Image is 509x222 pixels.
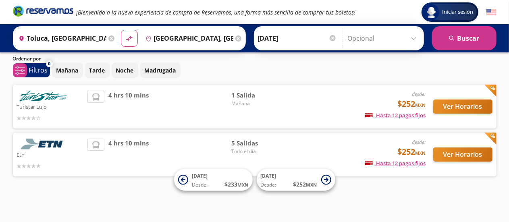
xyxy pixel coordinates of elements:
[486,7,497,17] button: English
[15,28,106,48] input: Buscar Origen
[142,28,233,48] input: Buscar Destino
[192,182,208,189] span: Desde:
[17,149,84,159] p: Etn
[85,62,110,78] button: Tarde
[261,173,276,180] span: [DATE]
[56,66,79,75] p: Mañana
[13,5,73,19] a: Brand Logo
[48,60,50,67] span: 0
[231,148,288,155] span: Todo el día
[52,62,83,78] button: Mañana
[108,91,149,122] span: 4 hrs 10 mins
[29,65,48,75] p: Filtros
[231,139,288,148] span: 5 Salidas
[231,100,288,107] span: Mañana
[412,91,426,98] em: desde:
[17,139,69,149] img: Etn
[439,8,477,16] span: Iniciar sesión
[231,91,288,100] span: 1 Salida
[192,173,208,180] span: [DATE]
[140,62,181,78] button: Madrugada
[112,62,138,78] button: Noche
[17,91,69,102] img: Turistar Lujo
[116,66,134,75] p: Noche
[397,98,426,110] span: $252
[433,147,492,162] button: Ver Horarios
[365,160,426,167] span: Hasta 12 pagos fijos
[13,55,41,62] p: Ordenar por
[174,169,253,191] button: [DATE]Desde:$233MXN
[415,102,426,108] small: MXN
[258,28,337,48] input: Elegir Fecha
[145,66,176,75] p: Madrugada
[13,63,50,77] button: 0Filtros
[89,66,105,75] p: Tarde
[13,5,73,17] i: Brand Logo
[306,182,317,188] small: MXN
[348,28,420,48] input: Opcional
[432,26,497,50] button: Buscar
[412,139,426,145] em: desde:
[77,8,356,16] em: ¡Bienvenido a la nueva experiencia de compra de Reservamos, una forma más sencilla de comprar tus...
[238,182,249,188] small: MXN
[397,146,426,158] span: $252
[261,182,276,189] span: Desde:
[433,100,492,114] button: Ver Horarios
[17,102,84,111] p: Turistar Lujo
[257,169,335,191] button: [DATE]Desde:$252MXN
[365,112,426,119] span: Hasta 12 pagos fijos
[415,150,426,156] small: MXN
[108,139,149,170] span: 4 hrs 10 mins
[225,181,249,189] span: $ 233
[293,181,317,189] span: $ 252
